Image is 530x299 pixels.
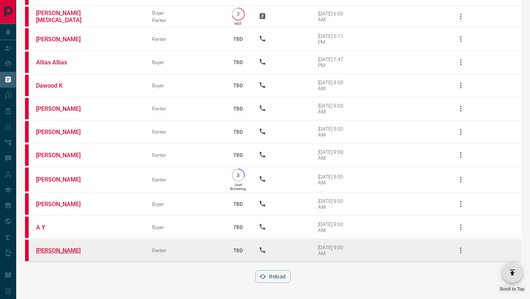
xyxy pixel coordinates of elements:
a: [PERSON_NAME] [36,247,91,254]
p: TBD [229,217,248,237]
p: HOT [234,22,242,26]
div: property.ca [25,7,29,27]
a: Allias Allias [36,59,91,66]
p: TBD [229,99,248,119]
div: property.ca [25,98,29,119]
div: [DATE] 9:00 AM [318,198,349,210]
div: [DATE] 9:00 AM [318,221,349,233]
p: TBD [229,145,248,165]
div: Buyer [152,224,217,230]
a: [PERSON_NAME] [36,129,91,136]
p: TBD [229,75,248,95]
div: Renter [152,129,217,135]
p: TBD [229,240,248,260]
a: Dawood K [36,82,91,89]
div: Renter [152,36,217,42]
div: Buyer [152,10,217,16]
div: [DATE] 9:00 AM [318,245,349,256]
div: [DATE] 9:00 AM [318,174,349,186]
div: [DATE] 9:00 AM [318,80,349,91]
p: TBD [229,52,248,72]
div: property.ca [25,240,29,261]
div: property.ca [25,75,29,96]
div: Buyer [152,82,217,88]
div: Renter [152,177,217,183]
p: TBD [229,194,248,214]
span: Scroll to Top [500,286,524,292]
div: Buyer [152,201,217,207]
a: [PERSON_NAME] [36,36,91,43]
div: Renter [152,106,217,112]
a: [PERSON_NAME] [36,152,91,159]
a: [PERSON_NAME] [36,201,91,208]
a: [PERSON_NAME][MEDICAL_DATA] [36,10,91,24]
div: Renter [152,152,217,158]
p: Just Browsing [230,183,246,191]
div: property.ca [25,121,29,143]
div: [DATE] 6:00 AM [318,11,349,22]
p: TBD [229,29,248,49]
div: Renter [152,247,217,253]
div: Renter [152,17,217,23]
p: 3 [236,172,241,178]
a: [PERSON_NAME] [36,105,91,112]
div: [DATE] 7:47 PM [318,56,349,68]
button: Reload [255,270,290,283]
div: property.ca [25,144,29,166]
a: [PERSON_NAME] [36,176,91,183]
div: [DATE] 9:00 AM [318,103,349,115]
p: TBD [229,122,248,142]
div: [DATE] 5:11 PM [318,33,349,45]
a: A Y [36,224,91,231]
div: property.ca [25,217,29,238]
div: property.ca [25,28,29,50]
div: [DATE] 9:00 AM [318,149,349,161]
div: [DATE] 9:00 AM [318,126,349,138]
div: property.ca [25,168,29,191]
div: property.ca [25,52,29,73]
p: 7 [236,11,241,17]
div: Buyer [152,59,217,65]
div: property.ca [25,193,29,215]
